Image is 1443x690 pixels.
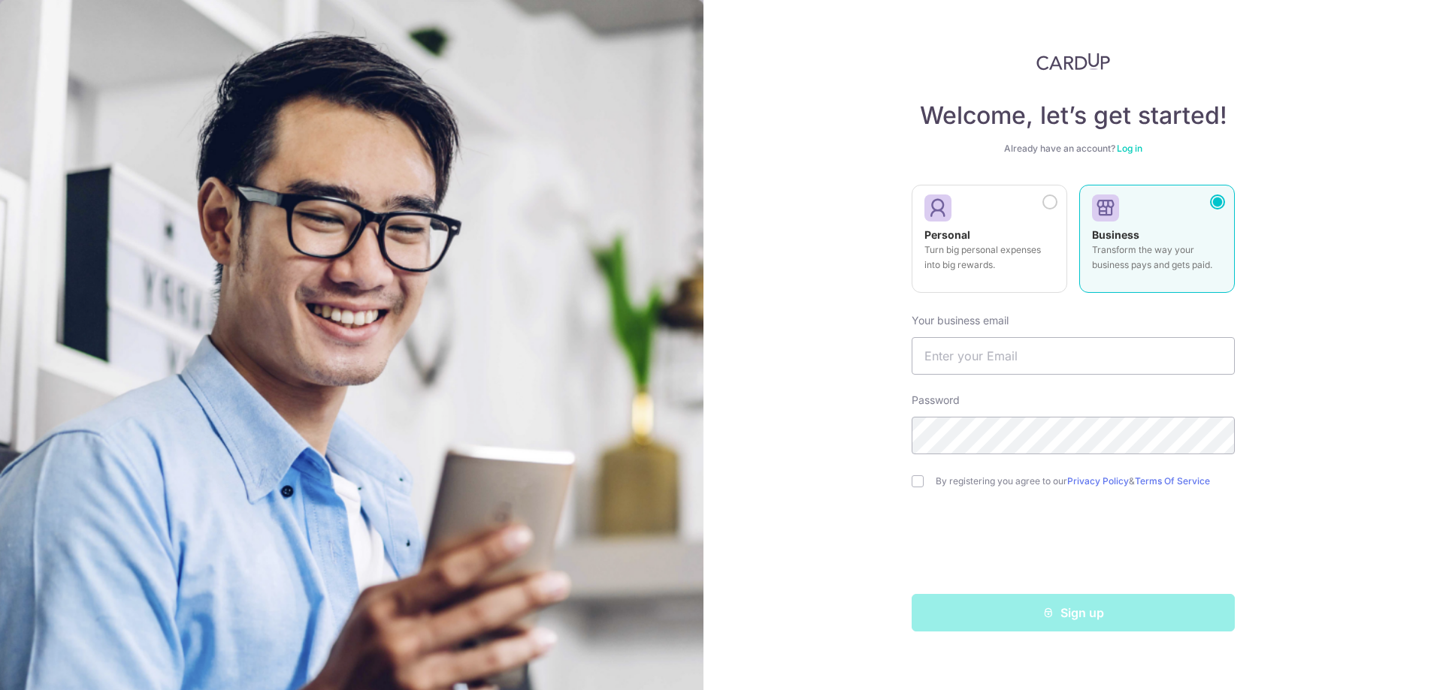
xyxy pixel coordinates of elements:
[912,101,1235,131] h4: Welcome, let’s get started!
[912,313,1009,328] label: Your business email
[1092,228,1139,241] strong: Business
[936,475,1235,487] label: By registering you agree to our &
[924,228,970,241] strong: Personal
[1079,185,1235,302] a: Business Transform the way your business pays and gets paid.
[924,243,1054,273] p: Turn big personal expenses into big rewards.
[912,337,1235,375] input: Enter your Email
[912,393,960,408] label: Password
[959,517,1187,576] iframe: reCAPTCHA
[1117,143,1142,154] a: Log in
[912,185,1067,302] a: Personal Turn big personal expenses into big rewards.
[1036,53,1110,71] img: CardUp Logo
[1092,243,1222,273] p: Transform the way your business pays and gets paid.
[912,143,1235,155] div: Already have an account?
[1135,475,1210,487] a: Terms Of Service
[1067,475,1129,487] a: Privacy Policy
